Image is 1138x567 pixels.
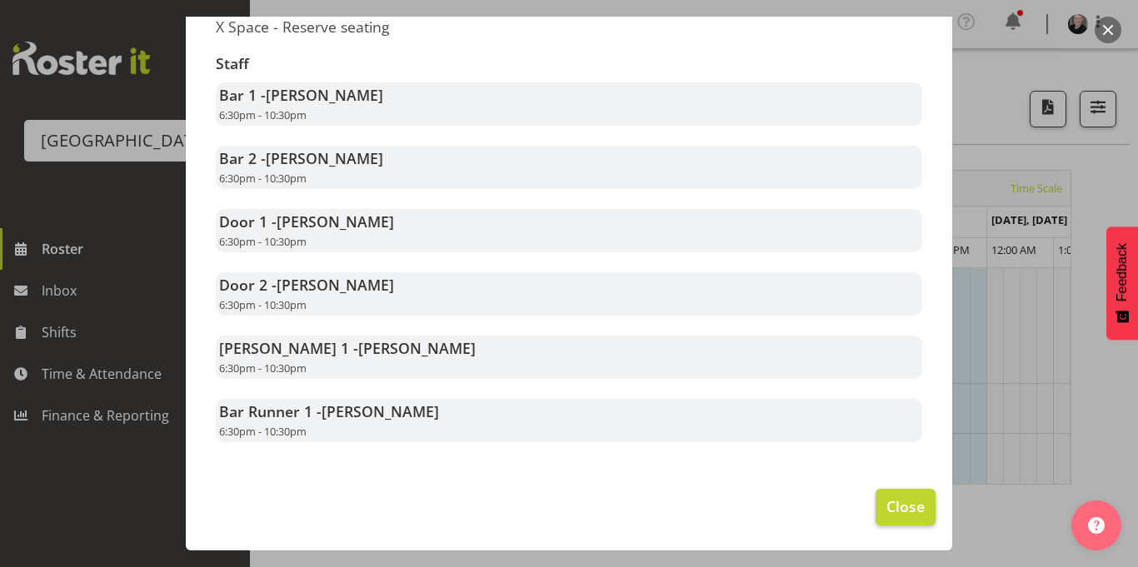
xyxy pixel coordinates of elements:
strong: Bar Runner 1 - [219,401,439,421]
h3: Staff [216,56,922,72]
p: X Space - Reserve seating [216,17,559,36]
span: [PERSON_NAME] [266,148,383,168]
span: [PERSON_NAME] [266,85,383,105]
span: 6:30pm - 10:30pm [219,234,307,249]
strong: Bar 2 - [219,148,383,168]
span: [PERSON_NAME] [277,211,394,231]
span: 6:30pm - 10:30pm [219,107,307,122]
span: 6:30pm - 10:30pm [219,171,307,186]
button: Close [876,489,936,525]
span: Feedback [1115,243,1130,301]
span: 6:30pm - 10:30pm [219,361,307,376]
span: 6:30pm - 10:30pm [219,297,307,312]
strong: [PERSON_NAME] 1 - [219,338,476,358]
span: [PERSON_NAME] [358,338,476,358]
span: [PERSON_NAME] [277,275,394,295]
strong: Door 2 - [219,275,394,295]
strong: Bar 1 - [219,85,383,105]
span: 6:30pm - 10:30pm [219,424,307,439]
span: [PERSON_NAME] [322,401,439,421]
span: Close [886,495,925,517]
img: help-xxl-2.png [1088,517,1105,534]
strong: Door 1 - [219,211,394,231]
button: Feedback - Show survey [1106,226,1138,340]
